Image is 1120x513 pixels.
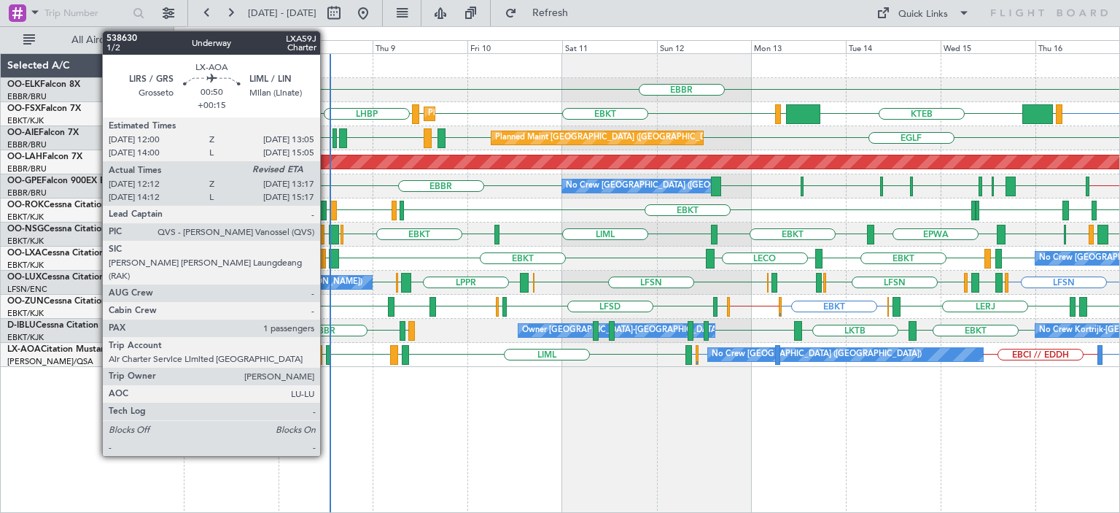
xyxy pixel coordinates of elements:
[562,40,657,53] div: Sat 11
[7,225,44,234] span: OO-NSG
[7,80,80,89] a: OO-ELKFalcon 8X
[7,153,42,161] span: OO-LAH
[7,249,122,258] a: OO-LXACessna Citation CJ4
[498,1,586,25] button: Refresh
[7,201,125,209] a: OO-ROKCessna Citation CJ4
[7,80,40,89] span: OO-ELK
[7,201,44,209] span: OO-ROK
[522,320,719,342] div: Owner [GEOGRAPHIC_DATA]-[GEOGRAPHIC_DATA]
[7,163,47,174] a: EBBR/BRU
[7,284,47,295] a: LFSN/ENC
[869,1,977,25] button: Quick Links
[7,115,44,126] a: EBKT/KJK
[428,103,598,125] div: Planned Maint Kortrijk-[GEOGRAPHIC_DATA]
[7,297,125,306] a: OO-ZUNCessna Citation CJ4
[7,128,39,137] span: OO-AIE
[7,249,42,258] span: OO-LXA
[7,345,41,354] span: LX-AOA
[7,139,47,150] a: EBBR/BRU
[248,7,316,20] span: [DATE] - [DATE]
[7,345,112,354] a: LX-AOACitation Mustang
[7,297,44,306] span: OO-ZUN
[7,273,122,282] a: OO-LUXCessna Citation CJ4
[7,188,47,198] a: EBBR/BRU
[7,308,44,319] a: EBKT/KJK
[520,8,581,18] span: Refresh
[373,40,467,53] div: Thu 9
[7,321,36,330] span: D-IBLU
[846,40,941,53] div: Tue 14
[7,356,93,367] a: [PERSON_NAME]/QSA
[7,91,47,102] a: EBBR/BRU
[187,271,362,293] div: No Crew [PERSON_NAME] ([PERSON_NAME])
[44,2,128,24] input: Trip Number
[7,236,44,247] a: EBKT/KJK
[467,40,562,53] div: Fri 10
[7,260,44,271] a: EBKT/KJK
[495,127,725,149] div: Planned Maint [GEOGRAPHIC_DATA] ([GEOGRAPHIC_DATA])
[7,225,125,234] a: OO-NSGCessna Citation CJ4
[7,273,42,282] span: OO-LUX
[657,40,752,53] div: Sun 12
[7,153,82,161] a: OO-LAHFalcon 7X
[279,40,373,53] div: Wed 8
[898,7,948,22] div: Quick Links
[712,344,922,366] div: No Crew [GEOGRAPHIC_DATA] ([GEOGRAPHIC_DATA])
[941,40,1035,53] div: Wed 15
[184,40,279,53] div: Tue 7
[7,104,41,113] span: OO-FSX
[7,177,128,185] a: OO-GPEFalcon 900EX EASy II
[7,177,42,185] span: OO-GPE
[7,212,44,223] a: EBKT/KJK
[7,332,44,343] a: EBKT/KJK
[566,175,810,197] div: No Crew [GEOGRAPHIC_DATA] ([GEOGRAPHIC_DATA] National)
[16,28,158,52] button: All Aircraft
[38,35,154,45] span: All Aircraft
[176,29,201,42] div: [DATE]
[7,128,79,137] a: OO-AIEFalcon 7X
[7,321,114,330] a: D-IBLUCessna Citation M2
[7,104,81,113] a: OO-FSXFalcon 7X
[751,40,846,53] div: Mon 13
